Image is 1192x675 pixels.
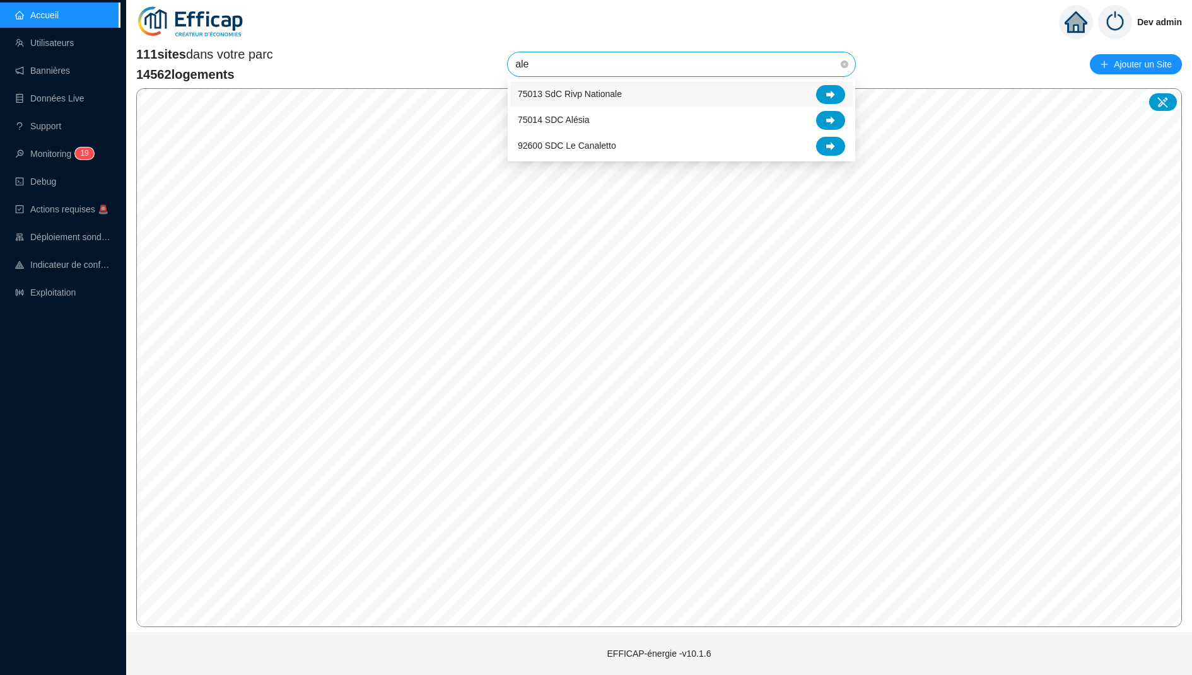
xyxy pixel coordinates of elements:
img: power [1098,5,1132,39]
span: Ajouter un Site [1114,55,1172,73]
a: questionSupport [15,121,61,131]
a: teamUtilisateurs [15,38,74,48]
a: monitorMonitoring19 [15,149,90,159]
a: codeDebug [15,176,56,187]
div: 75013 SdC Rivp Nationale [510,81,853,107]
div: 75014 SDC Alésia [510,107,853,133]
span: Dev admin [1137,2,1182,42]
span: 1 [80,149,85,158]
span: home [1065,11,1087,33]
span: Actions requises 🚨 [30,204,108,214]
a: slidersExploitation [15,287,76,297]
a: clusterDéploiement sondes [15,232,111,242]
span: 75014 SDC Alésia [518,113,590,127]
canvas: Map [137,89,1182,626]
span: 92600 SDC Le Canaletto [518,139,616,153]
a: notificationBannières [15,66,70,76]
span: 9 [85,149,89,158]
span: EFFICAP-énergie - v10.1.6 [607,649,711,659]
a: databaseDonnées Live [15,93,85,103]
div: 92600 SDC Le Canaletto [510,133,853,159]
span: plus [1100,60,1109,69]
span: dans votre parc [136,45,273,63]
span: 14562 logements [136,66,273,83]
span: close-circle [841,61,848,68]
a: homeAccueil [15,10,59,20]
a: heat-mapIndicateur de confort [15,260,111,270]
span: check-square [15,205,24,214]
sup: 19 [75,147,93,159]
span: 111 sites [136,47,186,61]
span: 75013 SdC Rivp Nationale [518,88,622,101]
button: Ajouter un Site [1090,54,1182,74]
